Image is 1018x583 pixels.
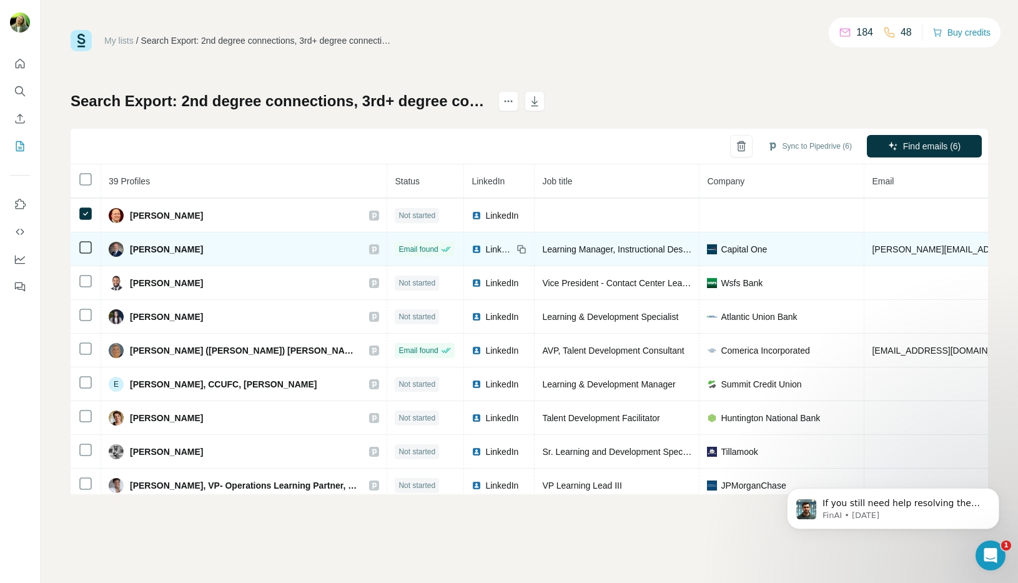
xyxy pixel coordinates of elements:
[398,345,438,356] span: Email found
[872,176,894,186] span: Email
[485,446,518,458] span: LinkedIn
[542,244,694,254] span: Learning Manager, Instructional Design
[136,34,139,47] li: /
[398,311,435,322] span: Not started
[141,34,391,47] div: Search Export: 2nd degree connections, 3rd+ degree connections, L&D [GEOGRAPHIC_DATA] Banking Rec...
[485,277,518,289] span: LinkedIn
[932,24,991,41] button: Buy credits
[130,479,357,492] span: [PERSON_NAME], VP- Operations Learning Partner, CPTD
[707,379,717,389] img: company-logo
[721,378,801,391] span: Summit Credit Union
[472,278,482,288] img: LinkedIn logo
[472,413,482,423] img: LinkedIn logo
[130,311,203,323] span: [PERSON_NAME]
[542,346,684,356] span: AVP, Talent Development Consultant
[542,447,700,457] span: Sr. Learning and Development Specialist
[542,176,572,186] span: Job title
[109,242,124,257] img: Avatar
[10,52,30,75] button: Quick start
[398,412,435,424] span: Not started
[472,447,482,457] img: LinkedIn logo
[10,80,30,102] button: Search
[485,378,518,391] span: LinkedIn
[109,377,124,392] div: E
[721,479,786,492] span: JPMorganChase
[485,479,518,492] span: LinkedIn
[130,209,203,222] span: [PERSON_NAME]
[707,346,717,356] img: company-logo
[485,412,518,424] span: LinkedIn
[109,208,124,223] img: Avatar
[498,91,518,111] button: actions
[707,447,717,457] img: company-logo
[398,480,435,491] span: Not started
[472,481,482,491] img: LinkedIn logo
[472,346,482,356] img: LinkedIn logo
[398,277,435,289] span: Not started
[10,221,30,243] button: Use Surfe API
[130,277,203,289] span: [PERSON_NAME]
[10,107,30,130] button: Enrich CSV
[759,137,861,156] button: Sync to Pipedrive (6)
[10,248,30,271] button: Dashboard
[707,278,717,288] img: company-logo
[10,276,30,298] button: Feedback
[721,277,763,289] span: Wsfs Bank
[130,344,357,357] span: [PERSON_NAME] ([PERSON_NAME]) [PERSON_NAME]
[903,140,961,152] span: Find emails (6)
[542,413,660,423] span: Talent Development Facilitator
[398,210,435,221] span: Not started
[472,312,482,322] img: LinkedIn logo
[71,91,487,111] h1: Search Export: 2nd degree connections, 3rd+ degree connections, L&D [GEOGRAPHIC_DATA] Banking Rec...
[472,379,482,389] img: LinkedIn logo
[104,36,134,46] a: My lists
[721,344,809,357] span: Comerica Incorporated
[485,344,518,357] span: LinkedIn
[109,343,124,358] img: Avatar
[395,176,420,186] span: Status
[10,135,30,157] button: My lists
[542,278,809,288] span: Vice President - Contact Center Learning and Development Manager
[10,193,30,216] button: Use Surfe on LinkedIn
[867,135,982,157] button: Find emails (6)
[109,176,150,186] span: 39 Profiles
[472,211,482,221] img: LinkedIn logo
[542,481,621,491] span: VP Learning Lead III
[10,12,30,32] img: Avatar
[721,446,758,458] span: Tillamook
[71,30,92,51] img: Surfe Logo
[721,243,767,256] span: Capital One
[398,446,435,457] span: Not started
[109,478,124,493] img: Avatar
[721,311,797,323] span: Atlantic Union Bank
[707,244,717,254] img: company-logo
[768,462,1018,549] iframe: Intercom notifications message
[542,312,678,322] span: Learning & Development Specialist
[485,311,518,323] span: LinkedIn
[485,243,513,256] span: LinkedIn
[109,276,124,291] img: Avatar
[901,25,912,40] p: 48
[707,176,744,186] span: Company
[472,244,482,254] img: LinkedIn logo
[130,412,203,424] span: [PERSON_NAME]
[109,444,124,459] img: Avatar
[130,446,203,458] span: [PERSON_NAME]
[130,378,317,391] span: [PERSON_NAME], CCUFC, [PERSON_NAME]
[398,379,435,390] span: Not started
[1001,541,1011,551] span: 1
[707,316,717,318] img: company-logo
[721,412,820,424] span: Huntington National Bank
[542,379,675,389] span: Learning & Development Manager
[109,309,124,324] img: Avatar
[707,413,717,423] img: company-logo
[707,481,717,491] img: company-logo
[398,244,438,255] span: Email found
[976,541,1006,571] iframe: Intercom live chat
[109,411,124,426] img: Avatar
[130,243,203,256] span: [PERSON_NAME]
[856,25,873,40] p: 184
